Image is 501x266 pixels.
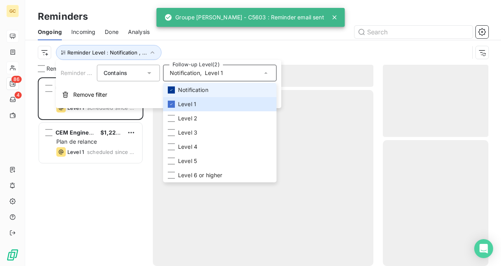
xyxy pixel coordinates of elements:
span: CEM Engineering [56,129,103,136]
span: Contains [104,69,127,76]
button: Remove filter [56,86,281,103]
span: Done [105,28,119,36]
div: Open Intercom Messenger [474,239,493,258]
span: Level 3 [178,129,197,137]
span: Level 5 [178,157,197,165]
h3: Reminders [38,9,88,24]
span: scheduled since 2 days [87,149,136,155]
span: Remove filter [73,91,107,99]
span: Universite de Sherbrooke-Service des finances [56,85,186,92]
span: Notification [178,86,208,94]
span: Reminder Level [61,69,101,76]
span: Ongoing [38,28,62,36]
span: $1,220.40 [100,129,128,136]
div: grid [38,77,143,266]
span: Plan de relance [56,138,97,145]
span: Reminders [46,65,74,73]
span: 4 [15,92,22,99]
span: Level 6 or higher [178,171,223,179]
div: Groupe [PERSON_NAME] - C5603 : Reminder email sent [164,10,324,24]
img: Logo LeanPay [6,249,19,261]
span: Level 1 [67,149,84,155]
span: Level 4 [178,143,197,151]
span: Incoming [71,28,95,36]
button: Reminder Level : Notification , ... [56,45,161,60]
span: Level 1 [205,69,223,77]
span: Level 1 [178,100,196,108]
div: GC [6,5,19,17]
span: Notification [170,69,200,77]
span: Analysis [128,28,150,36]
span: Level 2 [178,114,197,122]
span: , [200,69,202,77]
span: 86 [11,76,22,83]
input: Search [354,26,473,38]
span: Reminder Level : Notification , ... [67,49,147,56]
